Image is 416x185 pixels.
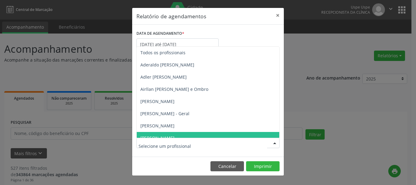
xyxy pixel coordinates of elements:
[140,111,189,116] span: [PERSON_NAME] - Geral
[140,86,208,92] span: Airllan [PERSON_NAME] e Ombro
[140,98,175,104] span: [PERSON_NAME]
[136,12,206,20] h5: Relatório de agendamentos
[246,161,280,172] button: Imprimir
[140,123,175,129] span: [PERSON_NAME]
[136,38,219,51] input: Selecione uma data ou intervalo
[140,50,185,55] span: Todos os profissionais
[140,135,175,141] span: [PERSON_NAME]
[272,8,284,23] button: Close
[140,74,187,80] span: Adler [PERSON_NAME]
[136,29,184,38] label: DATA DE AGENDAMENTO
[139,140,267,152] input: Selecione um profissional
[140,62,194,68] span: Aderaldo [PERSON_NAME]
[210,161,244,172] button: Cancelar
